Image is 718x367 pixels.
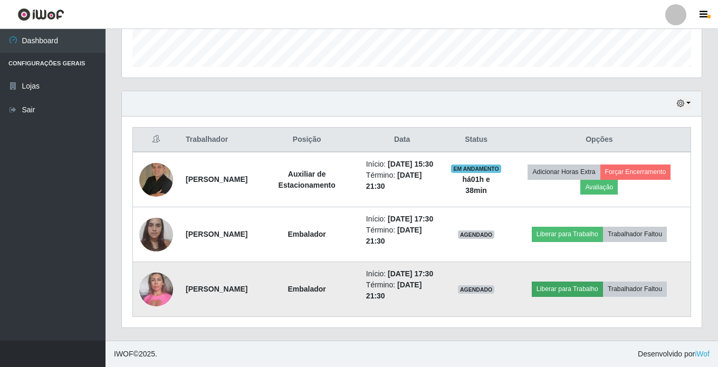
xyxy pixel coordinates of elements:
time: [DATE] 17:30 [388,269,433,278]
th: Status [444,128,508,152]
li: Início: [366,268,438,279]
strong: Embalador [288,285,326,293]
button: Adicionar Horas Extra [528,165,600,179]
button: Avaliação [580,180,618,195]
strong: Auxiliar de Estacionamento [279,170,336,189]
img: CoreUI Logo [17,8,64,21]
strong: há 01 h e 38 min [463,175,490,195]
a: iWof [695,350,710,358]
time: [DATE] 17:30 [388,215,433,223]
th: Posição [254,128,359,152]
strong: [PERSON_NAME] [186,175,247,183]
span: Desenvolvido por [638,349,710,360]
span: AGENDADO [458,285,495,294]
th: Trabalhador [179,128,254,152]
button: Liberar para Trabalho [532,227,603,242]
button: Forçar Encerramento [600,165,671,179]
li: Início: [366,159,438,170]
img: 1689780238947.jpeg [139,267,173,312]
img: 1734444279146.jpeg [139,212,173,257]
img: 1679057425949.jpeg [139,163,173,197]
button: Liberar para Trabalho [532,282,603,296]
th: Data [360,128,445,152]
strong: [PERSON_NAME] [186,230,247,238]
li: Término: [366,170,438,192]
span: AGENDADO [458,230,495,239]
li: Início: [366,214,438,225]
li: Término: [366,225,438,247]
li: Término: [366,279,438,302]
button: Trabalhador Faltou [603,227,667,242]
span: EM ANDAMENTO [451,165,501,173]
strong: Embalador [288,230,326,238]
button: Trabalhador Faltou [603,282,667,296]
strong: [PERSON_NAME] [186,285,247,293]
time: [DATE] 15:30 [388,160,433,168]
span: © 2025 . [114,349,157,360]
th: Opções [508,128,691,152]
span: IWOF [114,350,133,358]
